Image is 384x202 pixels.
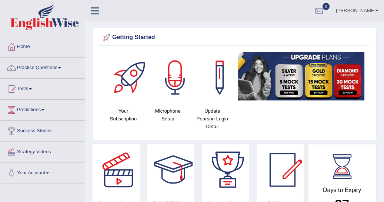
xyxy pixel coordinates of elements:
[238,52,364,100] img: small5.jpg
[323,3,330,10] span: 0
[105,107,142,123] h4: Your Subscription
[0,163,85,181] a: Your Account
[0,121,85,139] a: Success Stories
[0,58,85,76] a: Practice Questions
[149,107,186,123] h4: Microphone Setup
[0,142,85,160] a: Strategy Videos
[194,107,231,130] h4: Update Pearson Login Detail
[101,32,368,43] div: Getting Started
[0,79,85,97] a: Tests
[0,37,85,55] a: Home
[0,100,85,118] a: Predictions
[316,187,368,194] h4: Days to Expiry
